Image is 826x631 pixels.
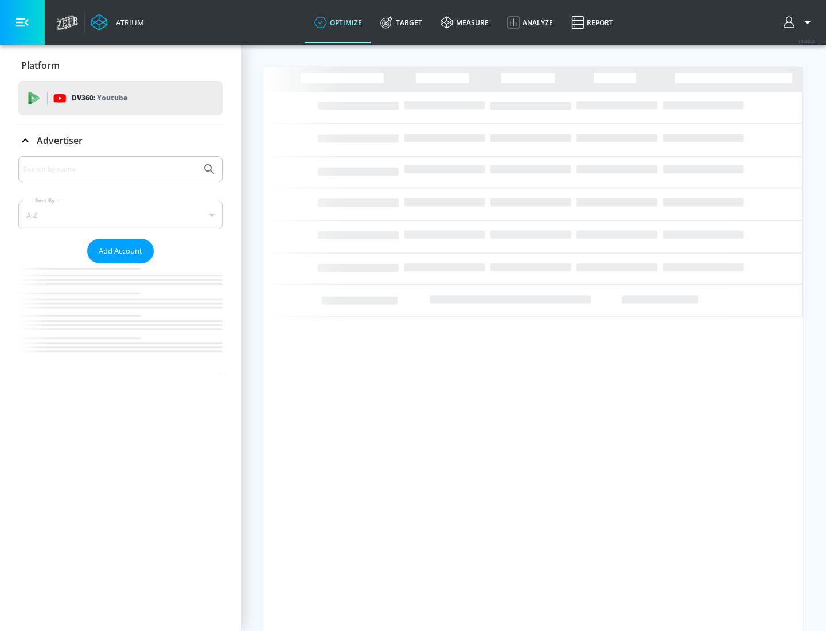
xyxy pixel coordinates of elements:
div: A-Z [18,201,223,229]
a: Atrium [91,14,144,31]
a: Target [371,2,431,43]
div: Advertiser [18,124,223,157]
nav: list of Advertiser [18,263,223,375]
div: Advertiser [18,156,223,375]
div: Platform [18,49,223,81]
a: Analyze [498,2,562,43]
div: DV360: Youtube [18,81,223,115]
a: Report [562,2,622,43]
input: Search by name [23,162,197,177]
p: Youtube [97,92,127,104]
p: Advertiser [37,134,83,147]
span: v 4.32.0 [798,38,815,44]
p: DV360: [72,92,127,104]
p: Platform [21,59,60,72]
button: Add Account [87,239,154,263]
a: optimize [305,2,371,43]
div: Atrium [111,17,144,28]
span: Add Account [99,244,142,258]
label: Sort By [33,197,57,204]
a: measure [431,2,498,43]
